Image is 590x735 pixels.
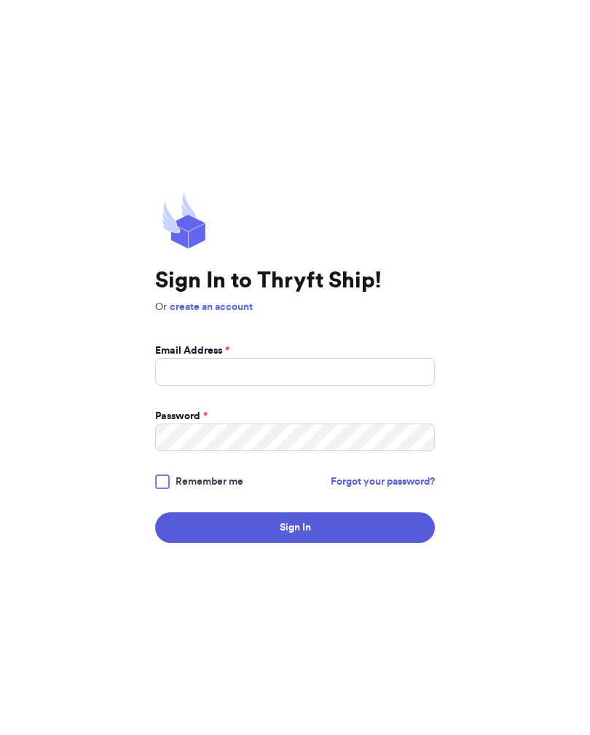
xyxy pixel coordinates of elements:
[155,300,435,314] p: Or
[155,512,435,543] button: Sign In
[155,268,435,294] h1: Sign In to Thryft Ship!
[170,302,253,312] a: create an account
[176,474,243,489] span: Remember me
[155,409,208,424] label: Password
[155,343,229,358] label: Email Address
[331,474,435,489] a: Forgot your password?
